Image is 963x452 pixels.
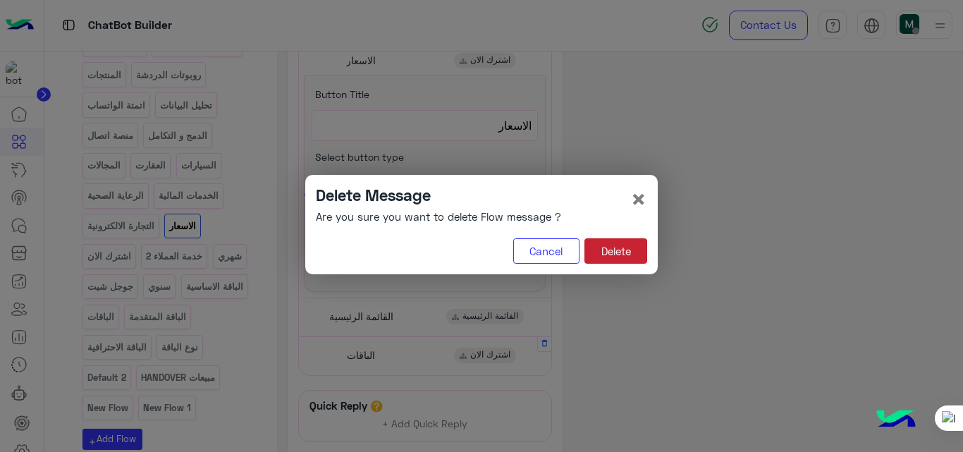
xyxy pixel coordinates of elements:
[316,210,561,223] h6: Are you sure you want to delete Flow message ?
[584,238,647,264] button: Delete
[630,183,647,214] span: ×
[316,185,561,204] h4: Delete Message
[871,396,921,445] img: hulul-logo.png
[513,238,579,264] button: Cancel
[630,185,647,212] button: Close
